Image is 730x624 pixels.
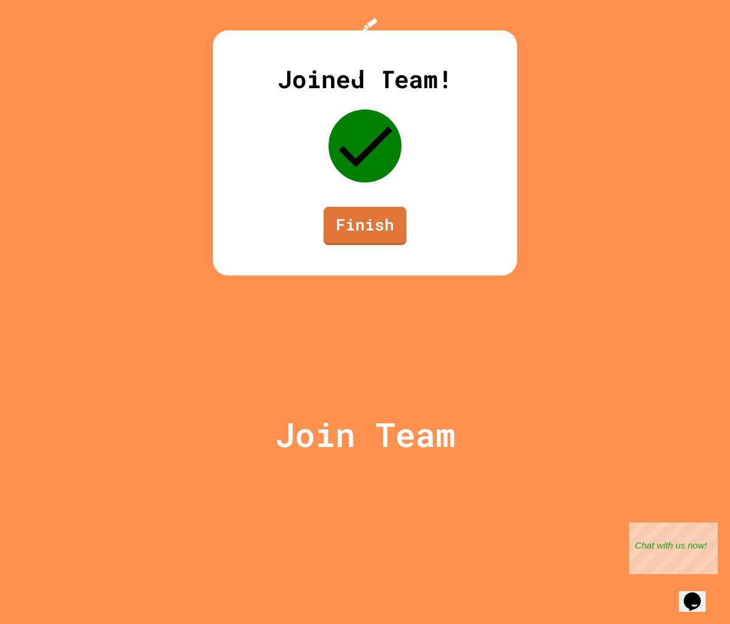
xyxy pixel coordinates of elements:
[275,409,456,460] p: Join Team
[679,575,718,612] iframe: chat widget
[324,207,406,245] a: Finish
[629,522,718,574] iframe: chat widget
[341,18,389,80] img: Logo.svg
